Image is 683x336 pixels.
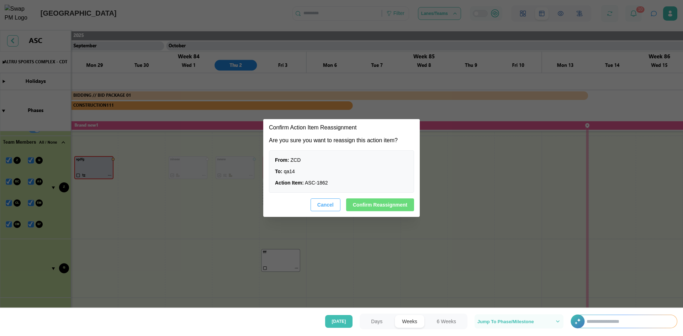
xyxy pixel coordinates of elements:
[364,315,390,328] button: Days
[275,157,289,163] strong: From:
[477,319,534,324] span: Jump To Phase/Milestone
[269,136,414,145] div: Are you sure you want to reassign this action item?
[275,180,304,186] strong: Action Item:
[346,198,414,211] button: Confirm Reassignment
[353,199,407,211] span: Confirm Reassignment
[311,198,340,211] button: Cancel
[269,125,356,130] h2: Confirm Action Item Reassignment
[275,156,408,164] div: ZCD
[430,315,463,328] button: 6 Weeks
[317,199,334,211] span: Cancel
[275,169,282,174] strong: To:
[275,179,408,187] div: ASC - 1862
[275,168,408,176] div: qa14
[571,315,677,328] div: +
[395,315,424,328] button: Weeks
[332,315,346,327] span: [DATE]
